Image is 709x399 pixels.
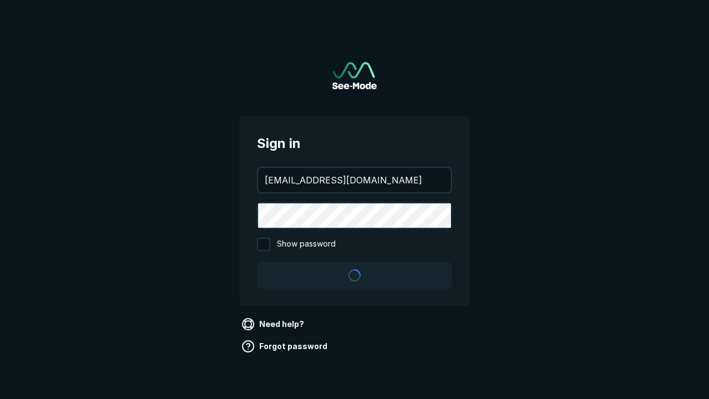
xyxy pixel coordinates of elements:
span: Sign in [257,134,452,154]
a: Need help? [239,315,309,333]
input: your@email.com [258,168,451,192]
a: Forgot password [239,337,332,355]
img: See-Mode Logo [332,62,377,89]
a: Go to sign in [332,62,377,89]
span: Show password [277,238,336,251]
